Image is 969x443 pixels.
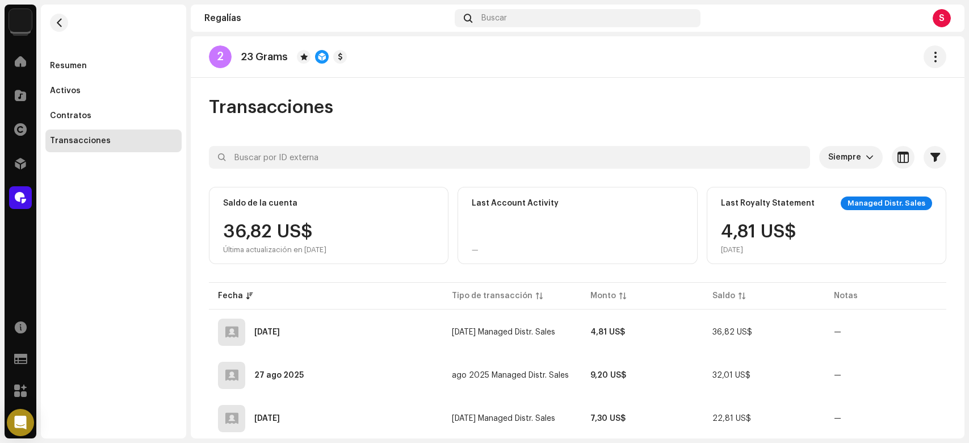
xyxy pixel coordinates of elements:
[590,328,625,336] strong: 4,81 US$
[50,61,87,70] div: Resumen
[933,9,951,27] div: S
[834,328,841,336] re-a-table-badge: —
[712,328,752,336] span: 36,82 US$
[204,14,450,23] div: Regalías
[452,371,569,379] span: ago 2025 Managed Distr. Sales
[828,146,866,169] span: Siempre
[50,86,81,95] div: Activos
[209,45,232,68] div: 2
[712,415,751,423] span: 22,81 US$
[841,197,932,210] div: Managed Distr. Sales
[223,245,326,254] div: Última actualización en [DATE]
[472,245,479,254] div: —
[834,415,841,423] re-a-table-badge: —
[45,105,182,127] re-m-nav-item: Contratos
[721,199,815,208] div: Last Royalty Statement
[712,290,735,302] div: Saldo
[254,415,280,423] div: 28 jul 2025
[45,80,182,102] re-m-nav-item: Activos
[223,199,297,208] div: Saldo de la cuenta
[45,55,182,77] re-m-nav-item: Resumen
[45,129,182,152] re-m-nav-item: Transacciones
[866,146,874,169] div: dropdown trigger
[712,371,750,379] span: 32,01 US$
[452,290,532,302] div: Tipo de transacción
[209,96,333,119] span: Transacciones
[590,371,626,379] strong: 9,20 US$
[452,328,555,336] span: sept 2025 Managed Distr. Sales
[209,146,810,169] input: Buscar por ID externa
[721,245,796,254] div: [DATE]
[590,415,626,423] strong: 7,30 US$
[254,328,280,336] div: 30 sept 2025
[7,409,34,436] div: Open Intercom Messenger
[218,290,243,302] div: Fecha
[241,51,288,63] p: 23 Grams
[50,136,111,145] div: Transacciones
[590,290,616,302] div: Monto
[472,199,559,208] div: Last Account Activity
[50,111,91,120] div: Contratos
[481,14,507,23] span: Buscar
[9,9,32,32] img: 48257be4-38e1-423f-bf03-81300282f8d9
[452,415,555,423] span: jul 2025 Managed Distr. Sales
[254,371,304,379] div: 27 ago 2025
[834,371,841,379] re-a-table-badge: —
